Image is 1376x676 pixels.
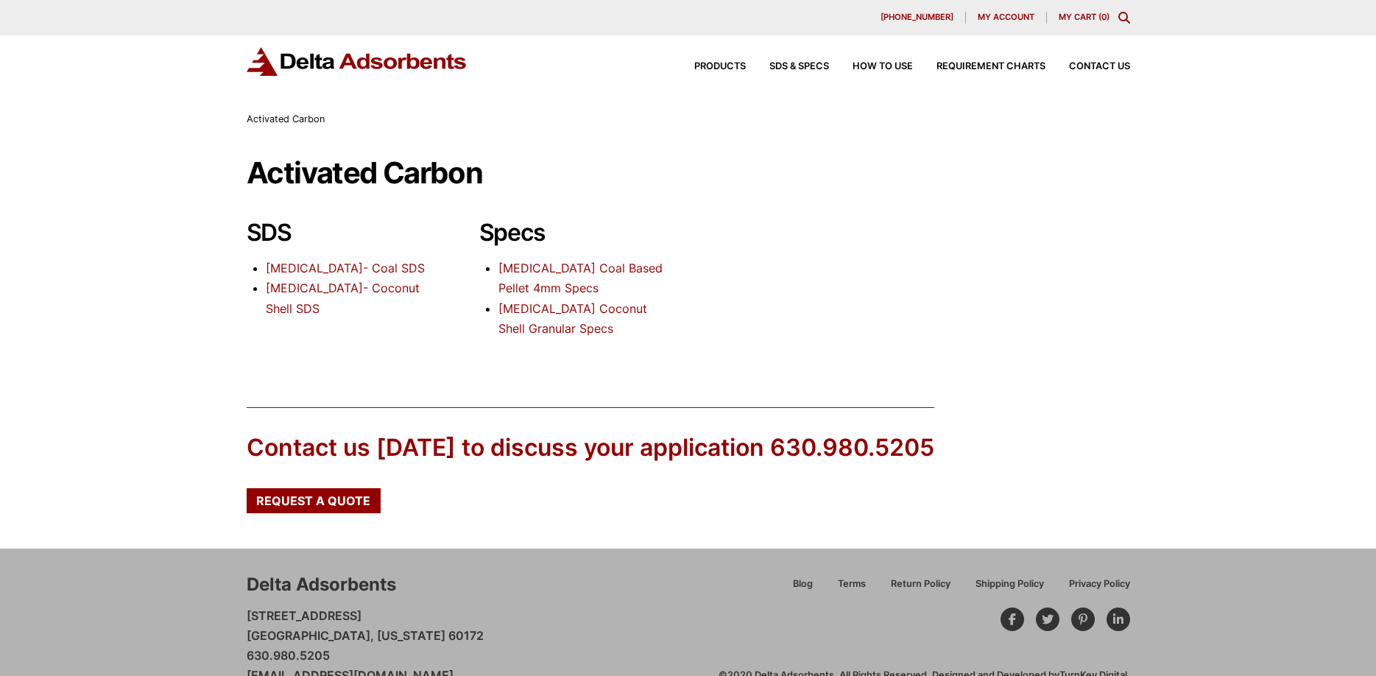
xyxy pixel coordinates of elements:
span: My account [978,13,1034,21]
a: Request a Quote [247,488,381,513]
a: Contact Us [1045,62,1130,71]
span: Blog [793,580,813,589]
a: [MEDICAL_DATA]- Coconut Shell SDS [266,281,420,315]
div: Contact us [DATE] to discuss your application 630.980.5205 [247,432,934,465]
span: [PHONE_NUMBER] [881,13,953,21]
span: 0 [1101,12,1107,22]
span: Contact Us [1069,62,1130,71]
a: My Cart (0) [1059,12,1109,22]
span: SDS & SPECS [769,62,829,71]
a: My account [966,12,1047,24]
a: [MEDICAL_DATA] Coal Based Pellet 4mm Specs [498,261,663,295]
span: Activated Carbon [247,113,325,124]
span: Request a Quote [256,495,370,507]
a: Terms [825,576,878,602]
div: Toggle Modal Content [1118,12,1130,24]
span: Privacy Policy [1069,580,1130,589]
a: Requirement Charts [913,62,1045,71]
span: Products [694,62,746,71]
span: How to Use [853,62,913,71]
h2: Specs [479,219,665,247]
a: Return Policy [878,576,963,602]
span: Return Policy [891,580,950,589]
a: Privacy Policy [1056,576,1130,602]
a: [PHONE_NUMBER] [869,12,966,24]
a: Shipping Policy [963,576,1056,602]
span: Requirement Charts [936,62,1045,71]
a: SDS & SPECS [746,62,829,71]
a: Products [671,62,746,71]
h2: SDS [247,219,432,247]
a: [MEDICAL_DATA]- Coal SDS [266,261,425,275]
img: Delta Adsorbents [247,47,468,76]
h1: Activated Carbon [247,157,1130,189]
span: Shipping Policy [975,580,1044,589]
a: Blog [780,576,825,602]
a: How to Use [829,62,913,71]
a: [MEDICAL_DATA] Coconut Shell Granular Specs [498,301,647,336]
span: Terms [838,580,866,589]
div: Delta Adsorbents [247,572,396,597]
